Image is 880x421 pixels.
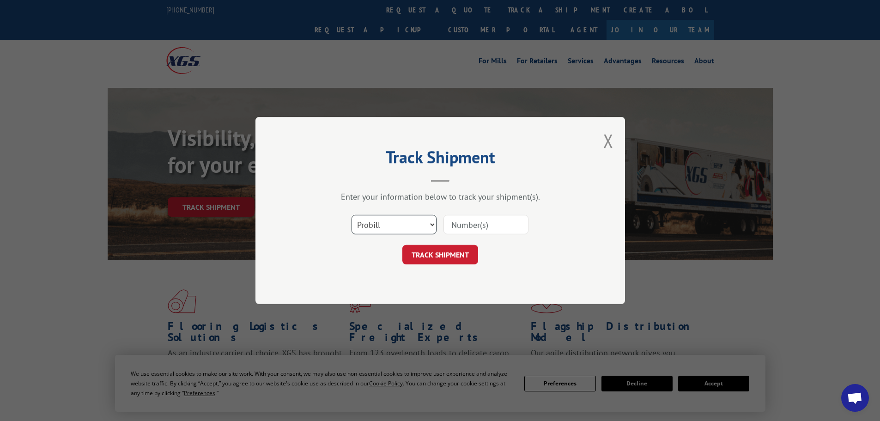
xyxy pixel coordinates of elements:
[302,151,579,168] h2: Track Shipment
[443,215,528,234] input: Number(s)
[841,384,869,412] a: Open chat
[603,128,613,153] button: Close modal
[402,245,478,264] button: TRACK SHIPMENT
[302,191,579,202] div: Enter your information below to track your shipment(s).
